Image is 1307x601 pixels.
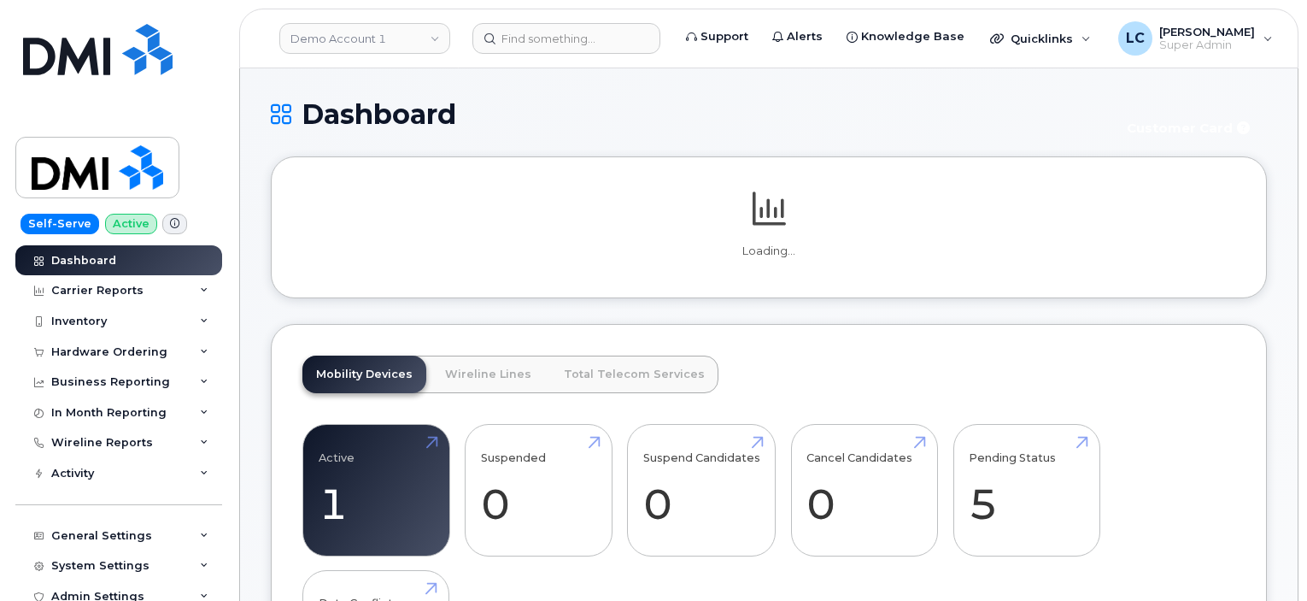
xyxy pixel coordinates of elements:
[550,356,718,393] a: Total Telecom Services
[643,434,760,547] a: Suspend Candidates 0
[302,244,1235,259] p: Loading...
[319,434,434,547] a: Active 1
[431,356,545,393] a: Wireline Lines
[969,434,1084,547] a: Pending Status 5
[271,99,1105,129] h1: Dashboard
[806,434,922,547] a: Cancel Candidates 0
[302,356,426,393] a: Mobility Devices
[1113,113,1267,143] button: Customer Card
[481,434,596,547] a: Suspended 0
